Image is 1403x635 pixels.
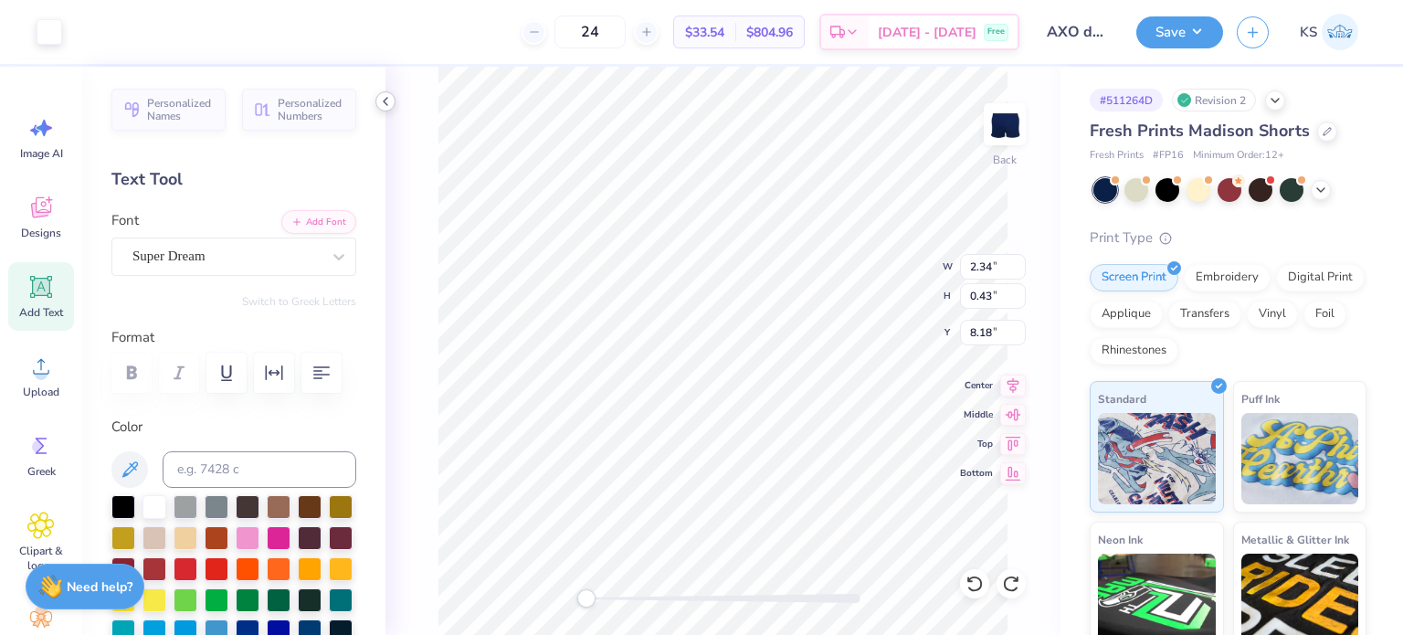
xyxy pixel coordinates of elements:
span: Image AI [20,146,63,161]
img: Karun Salgotra [1322,14,1358,50]
img: Back [986,106,1023,143]
div: Embroidery [1184,264,1271,291]
span: Clipart & logos [11,544,71,573]
img: Puff Ink [1241,413,1359,504]
label: Format [111,327,356,348]
span: Fresh Prints Madison Shorts [1090,120,1310,142]
span: Minimum Order: 12 + [1193,148,1284,164]
button: Switch to Greek Letters [242,294,356,309]
a: KS [1292,14,1366,50]
span: $804.96 [746,23,793,42]
span: Designs [21,226,61,240]
div: Vinyl [1247,301,1298,328]
button: Save [1136,16,1223,48]
img: Standard [1098,413,1216,504]
div: Text Tool [111,167,356,192]
button: Add Font [281,210,356,234]
span: Personalized Numbers [278,97,345,122]
span: Fresh Prints [1090,148,1144,164]
span: KS [1300,22,1317,43]
span: $33.54 [685,23,724,42]
label: Font [111,210,139,231]
div: # 511264D [1090,89,1163,111]
button: Personalized Names [111,89,226,131]
div: Screen Print [1090,264,1178,291]
span: Greek [27,464,56,479]
span: Personalized Names [147,97,215,122]
span: Puff Ink [1241,389,1280,408]
div: Back [993,152,1017,168]
span: [DATE] - [DATE] [878,23,976,42]
div: Accessibility label [577,589,596,608]
span: Free [987,26,1005,38]
div: Digital Print [1276,264,1365,291]
span: Upload [23,385,59,399]
input: – – [554,16,626,48]
span: Bottom [960,466,993,481]
label: Color [111,417,356,438]
button: Personalized Numbers [242,89,356,131]
input: Untitled Design [1033,14,1123,50]
span: Metallic & Glitter Ink [1241,530,1349,549]
strong: Need help? [67,578,132,596]
div: Transfers [1168,301,1241,328]
div: Revision 2 [1172,89,1256,111]
div: Print Type [1090,228,1366,249]
div: Applique [1090,301,1163,328]
span: Center [960,378,993,393]
span: Top [960,437,993,451]
div: Rhinestones [1090,337,1178,365]
span: # FP16 [1153,148,1184,164]
input: e.g. 7428 c [163,451,356,488]
div: Foil [1303,301,1346,328]
span: Add Text [19,305,63,320]
span: Middle [960,407,993,422]
span: Standard [1098,389,1146,408]
span: Neon Ink [1098,530,1143,549]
